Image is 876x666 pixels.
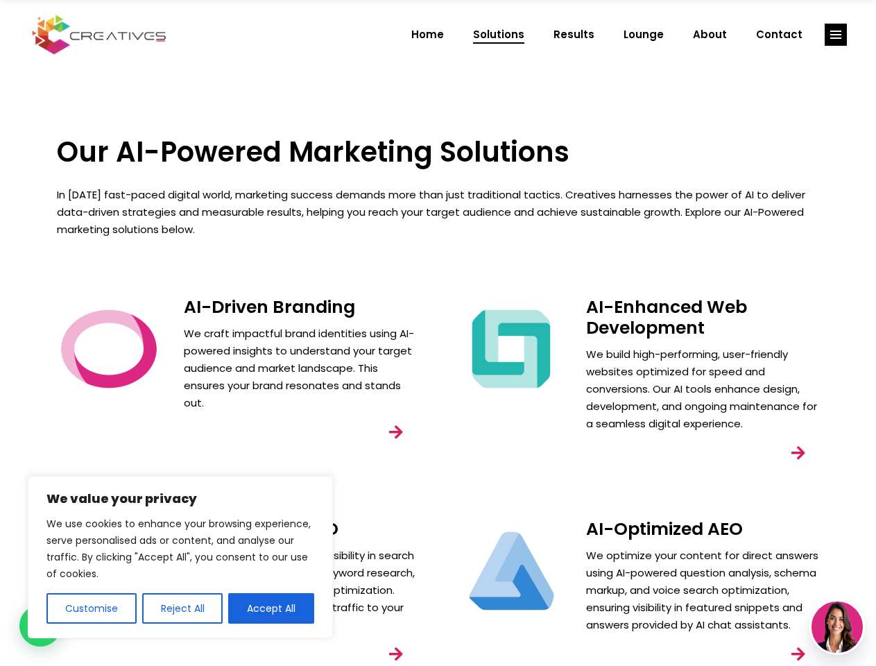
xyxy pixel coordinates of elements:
span: Results [553,17,594,53]
span: Solutions [473,17,524,53]
a: Lounge [609,17,678,53]
img: agent [811,601,863,653]
a: Home [397,17,458,53]
span: Lounge [624,17,664,53]
p: We use cookies to enhance your browsing experience, serve personalised ads or content, and analys... [46,515,314,582]
a: link [825,24,847,46]
button: Accept All [228,593,314,624]
a: AI-Driven Branding [184,295,355,319]
a: AI-Enhanced Web Development [586,295,747,340]
img: Creatives [29,13,169,56]
span: Contact [756,17,802,53]
a: Contact [741,17,817,53]
a: link [377,413,415,452]
img: Creatives | Solutions [57,297,161,401]
img: Creatives | Solutions [459,297,563,401]
p: We value your privacy [46,490,314,507]
p: In [DATE] fast-paced digital world, marketing success demands more than just traditional tactics.... [57,186,820,238]
a: Solutions [458,17,539,53]
div: We value your privacy [28,476,333,638]
button: Reject All [142,593,223,624]
a: AI-Optimized AEO [586,517,743,541]
h3: Our AI-Powered Marketing Solutions [57,135,820,169]
button: Customise [46,593,137,624]
span: About [693,17,727,53]
a: link [779,434,818,472]
a: Results [539,17,609,53]
img: Creatives | Solutions [459,519,563,623]
div: WhatsApp contact [19,605,61,647]
a: About [678,17,741,53]
p: We build high-performing, user-friendly websites optimized for speed and conversions. Our AI tool... [586,345,820,432]
span: Home [411,17,444,53]
p: We optimize your content for direct answers using AI-powered question analysis, schema markup, an... [586,547,820,633]
p: We craft impactful brand identities using AI-powered insights to understand your target audience ... [184,325,418,411]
